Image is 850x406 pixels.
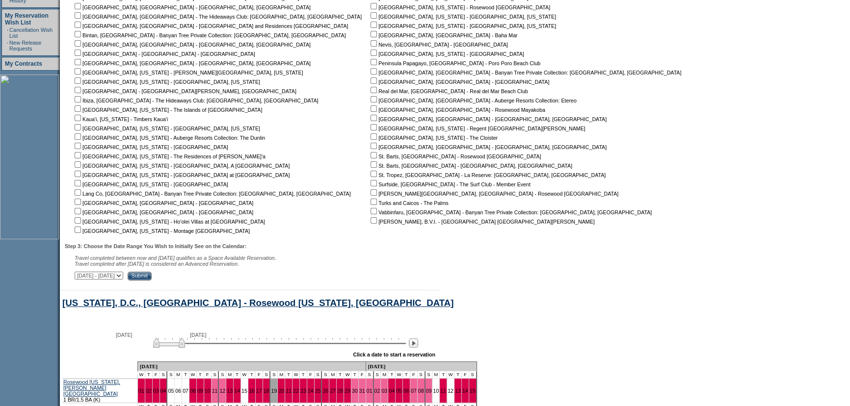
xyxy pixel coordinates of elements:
[448,388,453,394] a: 12
[462,388,468,394] a: 14
[374,388,380,394] a: 02
[65,243,246,249] b: Step 3: Choose the Date Range You Wish to Initially See on the Calendar:
[374,371,381,379] td: S
[241,371,248,379] td: W
[369,172,606,178] nobr: St. Tropez, [GEOGRAPHIC_DATA] - La Reserve: [GEOGRAPHIC_DATA], [GEOGRAPHIC_DATA]
[153,388,159,394] a: 03
[432,371,440,379] td: M
[183,388,188,394] a: 07
[369,32,517,38] nobr: [GEOGRAPHIC_DATA], [GEOGRAPHIC_DATA] - Baha Mar
[411,388,417,394] a: 07
[167,371,175,379] td: S
[418,388,424,394] a: 08
[344,371,351,379] td: W
[369,135,498,141] nobr: [GEOGRAPHIC_DATA], [US_STATE] - The Cloister
[73,79,260,85] nobr: [GEOGRAPHIC_DATA], [US_STATE] - [GEOGRAPHIC_DATA], [US_STATE]
[73,172,290,178] nobr: [GEOGRAPHIC_DATA], [US_STATE] - [GEOGRAPHIC_DATA] at [GEOGRAPHIC_DATA]
[160,371,168,379] td: S
[351,371,359,379] td: T
[128,272,152,280] input: Submit
[369,98,577,103] nobr: [GEOGRAPHIC_DATA], [GEOGRAPHIC_DATA] - Auberge Resorts Collection: Etereo
[426,388,432,394] a: 09
[366,371,374,379] td: S
[409,338,418,348] img: Next
[366,361,477,371] td: [DATE]
[322,371,329,379] td: S
[75,255,276,261] span: Travel completed between now and [DATE] qualifies as a Space Available Reservation.
[447,371,454,379] td: W
[263,371,271,379] td: S
[369,200,449,206] nobr: Turks and Caicos - The Palms
[292,371,300,379] td: W
[300,371,307,379] td: T
[388,371,396,379] td: T
[440,388,446,394] a: 11
[73,70,303,76] nobr: [GEOGRAPHIC_DATA], [US_STATE] - [PERSON_NAME][GEOGRAPHIC_DATA], [US_STATE]
[116,332,133,338] span: [DATE]
[369,23,556,29] nobr: [GEOGRAPHIC_DATA], [US_STATE] - [GEOGRAPHIC_DATA], [US_STATE]
[241,388,247,394] a: 15
[73,4,311,10] nobr: [GEOGRAPHIC_DATA], [GEOGRAPHIC_DATA] - [GEOGRAPHIC_DATA], [GEOGRAPHIC_DATA]
[73,200,253,206] nobr: [GEOGRAPHIC_DATA], [GEOGRAPHIC_DATA] - [GEOGRAPHIC_DATA]
[369,153,541,159] nobr: St. Barts, [GEOGRAPHIC_DATA] - Rosewood [GEOGRAPHIC_DATA]
[322,388,328,394] a: 26
[73,144,228,150] nobr: [GEOGRAPHIC_DATA], [US_STATE] - [GEOGRAPHIC_DATA]
[369,14,556,20] nobr: [GEOGRAPHIC_DATA], [US_STATE] - [GEOGRAPHIC_DATA], [US_STATE]
[5,60,42,67] a: My Contracts
[369,116,607,122] nobr: [GEOGRAPHIC_DATA], [GEOGRAPHIC_DATA] - [GEOGRAPHIC_DATA], [GEOGRAPHIC_DATA]
[256,388,262,394] a: 17
[212,388,218,394] a: 11
[168,388,174,394] a: 05
[369,42,508,48] nobr: Nevis, [GEOGRAPHIC_DATA] - [GEOGRAPHIC_DATA]
[190,332,207,338] span: [DATE]
[73,51,255,57] nobr: [GEOGRAPHIC_DATA] - [GEOGRAPHIC_DATA] - [GEOGRAPHIC_DATA]
[227,388,233,394] a: 13
[7,40,8,51] td: ·
[234,371,241,379] td: T
[369,88,528,94] nobr: Real del Mar, [GEOGRAPHIC_DATA] - Real del Mar Beach Club
[369,163,572,169] nobr: St. Barts, [GEOGRAPHIC_DATA] - [GEOGRAPHIC_DATA], [GEOGRAPHIC_DATA]
[278,388,284,394] a: 20
[270,371,278,379] td: S
[300,388,306,394] a: 23
[329,371,337,379] td: M
[73,163,290,169] nobr: [GEOGRAPHIC_DATA], [US_STATE] - [GEOGRAPHIC_DATA], A [GEOGRAPHIC_DATA]
[138,371,145,379] td: W
[369,219,595,225] nobr: [PERSON_NAME], B.V.I. - [GEOGRAPHIC_DATA] [GEOGRAPHIC_DATA][PERSON_NAME]
[75,261,239,267] nobr: Travel completed after [DATE] is considered an Advanced Reservation.
[73,14,362,20] nobr: [GEOGRAPHIC_DATA], [GEOGRAPHIC_DATA] - The Hideaways Club: [GEOGRAPHIC_DATA], [GEOGRAPHIC_DATA]
[7,27,8,39] td: ·
[73,135,265,141] nobr: [GEOGRAPHIC_DATA], [US_STATE] - Auberge Resorts Collection: The Dunlin
[197,371,204,379] td: T
[369,107,545,113] nobr: [GEOGRAPHIC_DATA], [GEOGRAPHIC_DATA] - Rosewood Mayakoba
[396,388,402,394] a: 05
[249,388,255,394] a: 16
[410,371,418,379] td: F
[315,371,322,379] td: S
[62,379,138,403] td: 1 BR/1.5 BA (K)
[271,388,277,394] a: 19
[425,371,433,379] td: S
[369,181,531,187] nobr: Surfside, [GEOGRAPHIC_DATA] - The Surf Club - Member Event
[389,388,395,394] a: 04
[381,371,388,379] td: M
[9,27,53,39] a: Cancellation Wish List
[308,388,314,394] a: 24
[153,371,160,379] td: F
[359,371,366,379] td: F
[403,388,409,394] a: 06
[205,388,211,394] a: 10
[138,388,144,394] a: 01
[359,388,365,394] a: 31
[285,371,292,379] td: T
[73,116,168,122] nobr: Kaua'i, [US_STATE] - Timbers Kaua'i
[226,371,234,379] td: M
[160,388,166,394] a: 04
[219,371,226,379] td: S
[462,371,469,379] td: F
[204,371,212,379] td: F
[190,388,196,394] a: 08
[433,388,439,394] a: 10
[369,79,549,85] nobr: [GEOGRAPHIC_DATA], [GEOGRAPHIC_DATA] - [GEOGRAPHIC_DATA]
[145,371,153,379] td: T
